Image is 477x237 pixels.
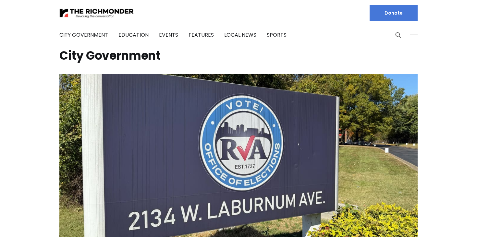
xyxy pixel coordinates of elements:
img: The Richmonder [59,7,134,19]
a: Features [189,31,214,39]
a: Donate [370,5,418,21]
button: Search this site [393,30,403,40]
a: Local News [224,31,256,39]
h1: City Government [59,51,418,61]
a: Education [118,31,149,39]
a: City Government [59,31,108,39]
a: Sports [267,31,287,39]
a: Events [159,31,178,39]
